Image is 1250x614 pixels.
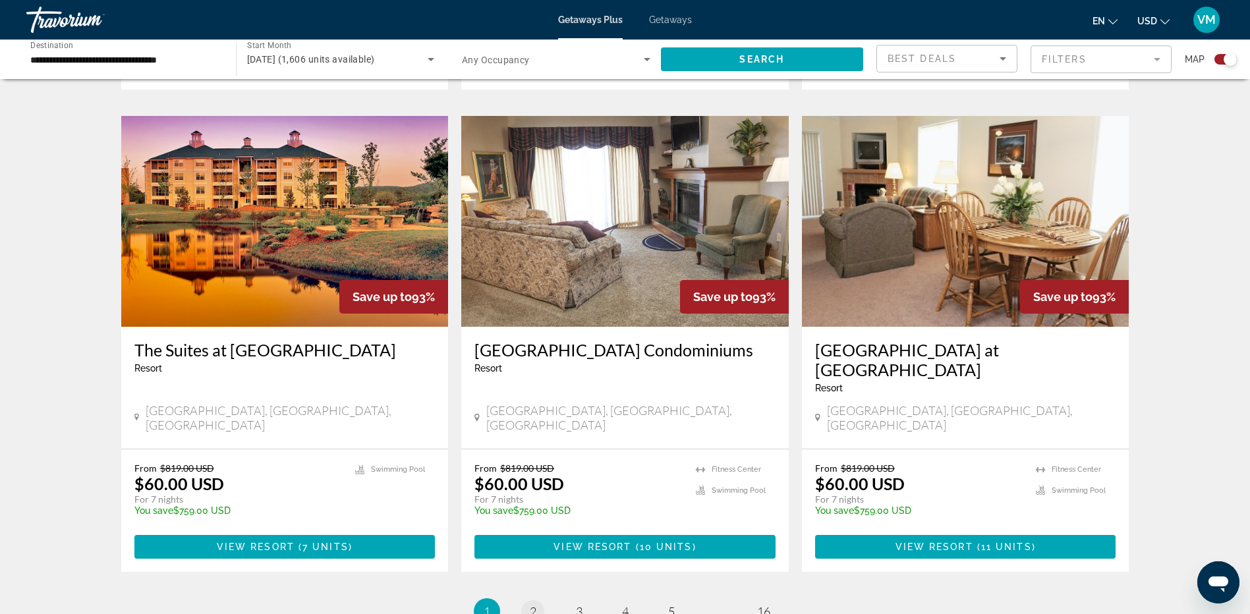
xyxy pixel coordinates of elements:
span: View Resort [554,542,631,552]
button: View Resort(7 units) [134,535,436,559]
span: Destination [30,40,73,49]
span: Swimming Pool [1052,486,1106,495]
span: ( ) [631,542,696,552]
button: Change currency [1137,11,1170,30]
button: View Resort(10 units) [474,535,776,559]
img: 3037E01X.jpg [121,116,449,327]
button: View Resort(11 units) [815,535,1116,559]
span: Resort [134,363,162,374]
span: $819.00 USD [160,462,214,474]
span: 10 units [640,542,693,552]
span: Swimming Pool [712,486,766,495]
span: en [1093,16,1105,26]
span: Save up to [1033,290,1093,304]
p: $60.00 USD [815,474,905,493]
span: Save up to [353,290,412,304]
p: For 7 nights [815,493,1023,505]
span: You save [134,505,173,516]
span: [GEOGRAPHIC_DATA], [GEOGRAPHIC_DATA], [GEOGRAPHIC_DATA] [827,403,1116,432]
span: Map [1185,50,1205,69]
span: You save [815,505,854,516]
button: Change language [1093,11,1118,30]
span: [GEOGRAPHIC_DATA], [GEOGRAPHIC_DATA], [GEOGRAPHIC_DATA] [486,403,776,432]
span: Resort [474,363,502,374]
mat-select: Sort by [888,51,1006,67]
span: View Resort [895,542,973,552]
span: Resort [815,383,843,393]
span: Search [739,54,784,65]
div: 93% [680,280,789,314]
span: You save [474,505,513,516]
span: [GEOGRAPHIC_DATA], [GEOGRAPHIC_DATA], [GEOGRAPHIC_DATA] [146,403,435,432]
p: $759.00 USD [474,505,683,516]
img: 3402I01X.jpg [461,116,789,327]
span: $819.00 USD [500,462,554,474]
img: 2101I01L.jpg [802,116,1129,327]
span: From [474,462,497,474]
a: Getaways Plus [558,14,623,25]
p: $759.00 USD [815,505,1023,516]
span: [DATE] (1,606 units available) [247,54,375,65]
span: From [815,462,838,474]
p: $60.00 USD [474,474,564,493]
p: $759.00 USD [134,505,343,516]
span: Save up to [693,290,753,304]
span: Swimming Pool [371,465,425,474]
span: Start Month [247,41,291,50]
div: 93% [1020,280,1129,314]
span: Fitness Center [1052,465,1101,474]
span: Fitness Center [712,465,761,474]
span: View Resort [217,542,295,552]
span: 11 units [981,542,1032,552]
span: $819.00 USD [841,462,895,474]
a: Getaways [649,14,692,25]
a: [GEOGRAPHIC_DATA] at [GEOGRAPHIC_DATA] [815,340,1116,379]
button: Filter [1031,45,1172,74]
iframe: Button to launch messaging window [1197,561,1239,603]
span: ( ) [973,542,1036,552]
a: Travorium [26,3,158,37]
a: [GEOGRAPHIC_DATA] Condominiums [474,340,776,360]
span: Any Occupancy [462,55,530,65]
span: From [134,462,157,474]
span: VM [1197,13,1216,26]
span: USD [1137,16,1157,26]
button: User Menu [1189,6,1224,34]
span: Best Deals [888,53,956,64]
p: $60.00 USD [134,474,224,493]
a: The Suites at [GEOGRAPHIC_DATA] [134,340,436,360]
p: For 7 nights [474,493,683,505]
div: 93% [339,280,448,314]
p: For 7 nights [134,493,343,505]
span: 7 units [302,542,349,552]
span: ( ) [295,542,353,552]
button: Search [661,47,864,71]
